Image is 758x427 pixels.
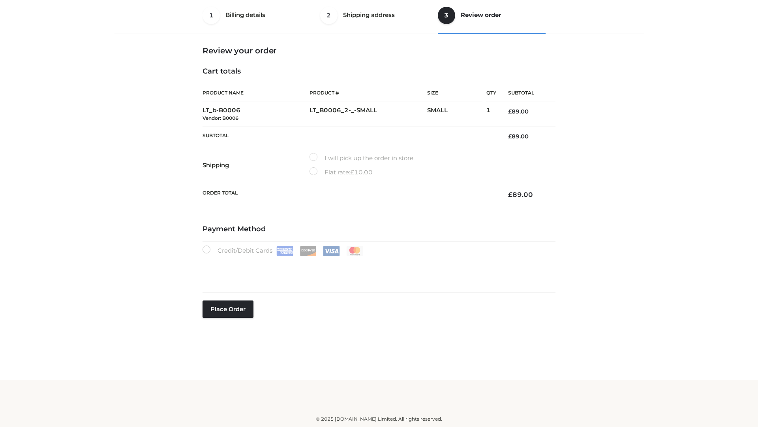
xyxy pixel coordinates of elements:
bdi: 10.00 [350,168,373,176]
span: £ [350,168,354,176]
img: Amex [276,246,293,256]
bdi: 89.00 [508,191,533,198]
div: © 2025 [DOMAIN_NAME] Limited. All rights reserved. [117,415,641,423]
th: Shipping [203,146,310,184]
td: SMALL [427,102,486,127]
label: Flat rate: [310,167,373,178]
img: Visa [323,246,340,256]
td: LT_b-B0006 [203,102,310,127]
button: Place order [203,300,253,318]
td: LT_B0006_2-_-SMALL [310,102,427,127]
h3: Review your order [203,46,555,55]
bdi: 89.00 [508,108,529,115]
th: Product Name [203,84,310,102]
iframe: Secure payment input frame [201,255,554,283]
h4: Payment Method [203,225,555,234]
th: Size [427,84,482,102]
th: Order Total [203,184,496,205]
td: 1 [486,102,496,127]
span: £ [508,108,512,115]
th: Subtotal [203,127,496,146]
small: Vendor: B0006 [203,115,238,121]
span: £ [508,133,512,140]
h4: Cart totals [203,67,555,76]
th: Subtotal [496,84,555,102]
span: £ [508,191,512,198]
label: Credit/Debit Cards [203,246,364,256]
img: Mastercard [346,246,363,256]
label: I will pick up the order in store. [310,153,415,163]
th: Qty [486,84,496,102]
th: Product # [310,84,427,102]
img: Discover [300,246,317,256]
bdi: 89.00 [508,133,529,140]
